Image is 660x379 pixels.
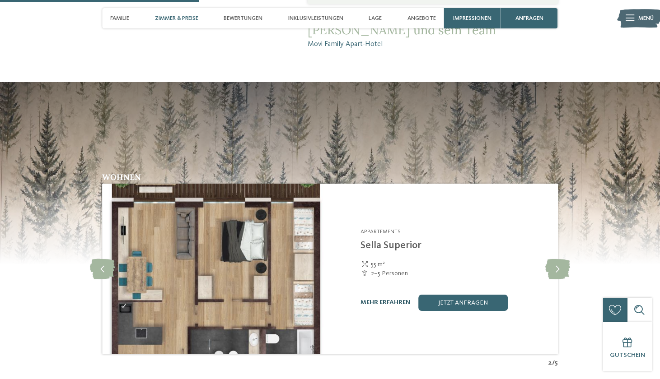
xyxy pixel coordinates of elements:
span: 5 [555,358,558,367]
a: mehr erfahren [360,299,410,305]
span: Wohnen [102,172,141,182]
span: [PERSON_NAME] und sein Team [308,23,557,37]
span: anfragen [515,15,543,22]
span: Impressionen [453,15,491,22]
span: Movi Family Apart-Hotel [308,39,557,50]
span: Bewertungen [224,15,262,22]
span: Angebote [407,15,436,22]
span: 2 [548,358,552,367]
a: Sella Superior [360,240,421,250]
a: jetzt anfragen [418,295,508,311]
span: Gutschein [610,352,645,358]
span: / [552,358,555,367]
img: Sella Superior [102,184,330,354]
span: Inklusivleistungen [288,15,343,22]
a: Gutschein [603,322,652,371]
span: 2–5 Personen [371,269,408,278]
span: 55 m² [371,260,385,269]
span: Lage [369,15,382,22]
span: Familie [110,15,129,22]
span: Appartements [360,229,401,235]
span: Zimmer & Preise [155,15,198,22]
